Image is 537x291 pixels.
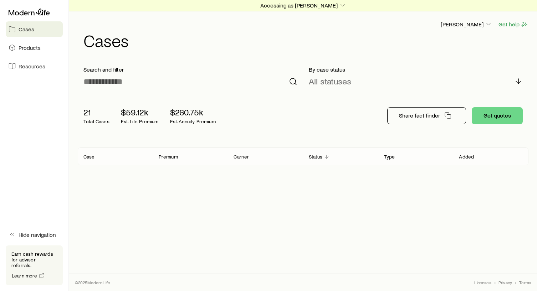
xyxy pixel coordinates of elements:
[309,66,523,73] p: By case status
[474,280,491,285] a: Licenses
[78,147,528,165] div: Client cases
[234,154,249,160] p: Carrier
[387,107,466,124] button: Share fact finder
[12,273,37,278] span: Learn more
[83,32,528,49] h1: Cases
[83,66,297,73] p: Search and filter
[459,154,474,160] p: Added
[170,107,216,117] p: $260.75k
[11,251,57,268] p: Earn cash rewards for advisor referrals.
[19,44,41,51] span: Products
[75,280,111,285] p: © 2025 Modern Life
[6,227,63,243] button: Hide navigation
[19,63,45,70] span: Resources
[83,154,95,160] p: Case
[309,154,322,160] p: Status
[494,280,496,285] span: •
[19,26,34,33] span: Cases
[399,112,440,119] p: Share fact finder
[6,245,63,285] div: Earn cash rewards for advisor referrals.Learn more
[309,76,351,86] p: All statuses
[121,107,159,117] p: $59.12k
[6,21,63,37] a: Cases
[498,20,528,28] button: Get help
[83,119,109,124] p: Total Cases
[260,2,346,9] p: Accessing as [PERSON_NAME]
[159,154,178,160] p: Premium
[170,119,216,124] p: Est. Annuity Premium
[515,280,516,285] span: •
[19,231,56,238] span: Hide navigation
[441,21,492,28] p: [PERSON_NAME]
[472,107,523,124] button: Get quotes
[83,107,109,117] p: 21
[498,280,512,285] a: Privacy
[121,119,159,124] p: Est. Life Premium
[6,40,63,56] a: Products
[6,58,63,74] a: Resources
[440,20,492,29] button: [PERSON_NAME]
[384,154,395,160] p: Type
[519,280,531,285] a: Terms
